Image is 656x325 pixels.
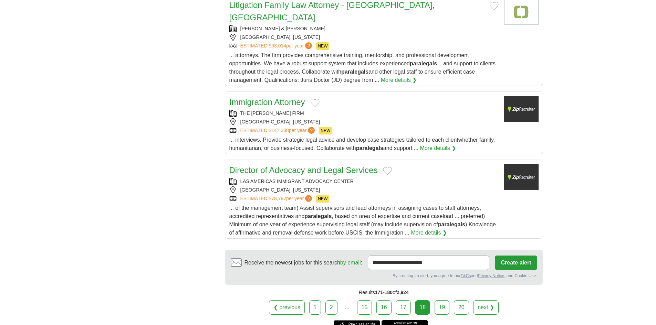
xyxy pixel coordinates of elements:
span: 2,924 [397,290,409,295]
span: $93,014 [269,43,286,48]
span: $147,338 [269,128,289,133]
span: NEW [316,195,329,203]
strong: paralegals [341,69,368,75]
span: ? [305,195,312,202]
a: 2 [325,300,337,315]
a: next ❯ [473,300,499,315]
a: 20 [454,300,469,315]
span: ... attorneys. The firm provides comprehensive training, mentorship, and professional development... [229,52,496,83]
strong: paralegals [356,145,383,151]
a: T&Cs [460,273,471,278]
a: ESTIMATED:$147,338per year? [240,127,316,134]
a: Privacy Notice [478,273,504,278]
img: Company logo [504,96,539,122]
div: [GEOGRAPHIC_DATA], [US_STATE] [229,34,499,41]
div: [GEOGRAPHIC_DATA], [US_STATE] [229,118,499,126]
a: 17 [396,300,411,315]
a: 16 [376,300,392,315]
img: Company logo [504,164,539,190]
span: Receive the newest jobs for this search : [244,259,362,267]
span: ... of the management team) Assist supervisors and lead attorneys in assigning cases to staff att... [229,205,496,236]
button: Add to favorite jobs [311,99,320,107]
a: 15 [357,300,372,315]
a: Immigration Attorney [229,97,305,107]
a: 1 [309,300,321,315]
div: ... [340,301,354,314]
a: ESTIMATED:$78,797per year? [240,195,314,203]
a: [PERSON_NAME] & [PERSON_NAME] [240,26,325,31]
button: Create alert [495,256,537,270]
strong: paralegals [410,61,437,66]
div: 18 [415,300,430,315]
strong: paralegals [438,221,465,227]
a: ESTIMATED:$93,014per year? [240,42,314,50]
span: NEW [316,42,329,50]
div: THE [PERSON_NAME] FIRM [229,110,499,117]
span: NEW [319,127,332,134]
span: 171-180 [375,290,393,295]
button: Add to favorite jobs [490,2,499,10]
a: Litigation Family Law Attorney - [GEOGRAPHIC_DATA], [GEOGRAPHIC_DATA] [229,0,435,22]
div: [GEOGRAPHIC_DATA], [US_STATE] [229,186,499,194]
a: by email [340,260,361,266]
span: ? [305,42,312,49]
span: $78,797 [269,196,286,201]
span: ... interviews. Provide strategic legal advice and develop case strategies tailored to each clien... [229,137,495,151]
button: Add to favorite jobs [383,167,392,175]
a: 19 [435,300,450,315]
a: More details ❯ [420,144,456,152]
a: More details ❯ [381,76,417,84]
div: LAS AMERICAS IMMIGRANT ADVOCACY CENTER [229,178,499,185]
strong: paralegals [304,213,332,219]
div: Results of [225,285,543,300]
div: By creating an alert, you agree to our and , and Cookie Use. [231,273,537,279]
a: ❮ previous [269,300,305,315]
a: More details ❯ [411,229,447,237]
span: ? [308,127,315,134]
a: Director of Advocacy and Legal Services [229,165,378,175]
